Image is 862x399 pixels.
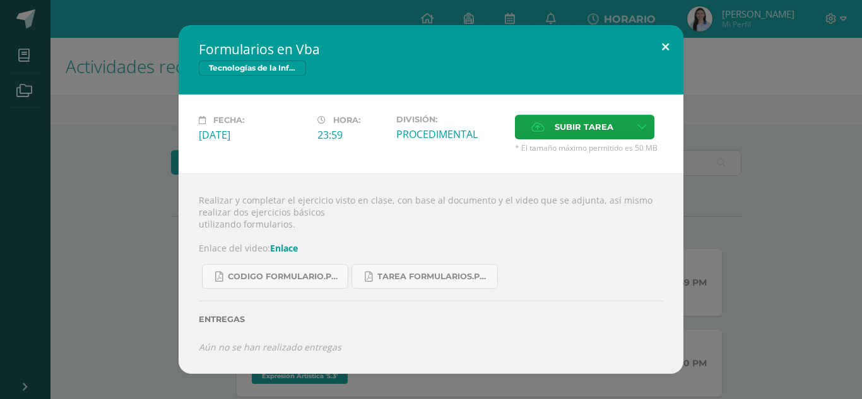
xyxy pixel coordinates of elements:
[333,115,360,125] span: Hora:
[270,242,298,254] a: Enlace
[515,142,663,153] span: * El tamaño máximo permitido es 50 MB
[351,264,498,289] a: Tarea formularios.pdf
[228,272,341,282] span: CODIGO formulario.pdf
[647,25,683,68] button: Close (Esc)
[555,115,613,139] span: Subir tarea
[199,315,663,324] label: Entregas
[377,272,491,282] span: Tarea formularios.pdf
[199,40,663,58] h2: Formularios en Vba
[396,115,505,124] label: División:
[199,128,307,142] div: [DATE]
[317,128,386,142] div: 23:59
[179,173,683,373] div: Realizar y completar el ejercicio visto en clase, con base al documento y el video que se adjunta...
[213,115,244,125] span: Fecha:
[396,127,505,141] div: PROCEDIMENTAL
[199,61,306,76] span: Tecnologías de la Información y Comunicación 5
[202,264,348,289] a: CODIGO formulario.pdf
[199,341,341,353] i: Aún no se han realizado entregas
